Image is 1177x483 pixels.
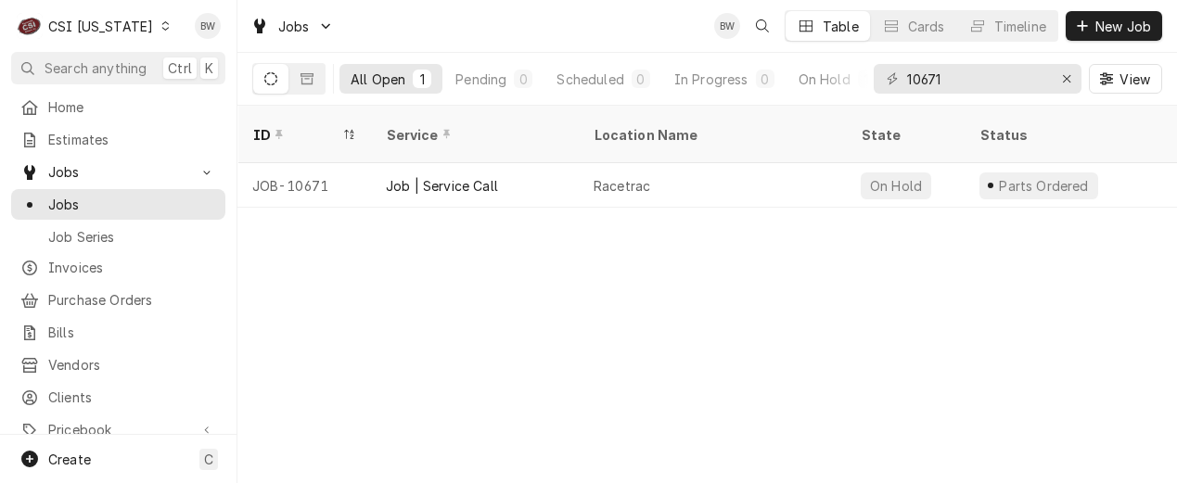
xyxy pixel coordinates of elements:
button: Open search [748,11,777,41]
div: Brad Wicks's Avatar [195,13,221,39]
span: Invoices [48,258,216,277]
div: Table [823,17,859,36]
a: Invoices [11,252,225,283]
a: Clients [11,382,225,413]
input: Keyword search [907,64,1046,94]
div: Status [979,125,1169,145]
a: Go to Pricebook [11,414,225,445]
span: View [1116,70,1154,89]
div: Brad Wicks's Avatar [714,13,740,39]
a: Job Series [11,222,225,252]
div: Cards [908,17,945,36]
div: In Progress [674,70,748,89]
a: Bills [11,317,225,348]
div: Timeline [994,17,1046,36]
button: Search anythingCtrlK [11,52,225,84]
div: State [861,125,950,145]
span: Jobs [48,162,188,182]
span: Job Series [48,227,216,247]
div: BW [195,13,221,39]
div: Job | Service Call [386,176,498,196]
span: Clients [48,388,216,407]
div: On Hold [799,70,851,89]
div: Pending [455,70,506,89]
span: Home [48,97,216,117]
button: View [1089,64,1162,94]
div: 0 [518,70,529,89]
div: 1 [416,70,428,89]
span: Estimates [48,130,216,149]
span: Create [48,451,91,467]
div: Scheduled [557,70,623,89]
span: New Job [1092,17,1155,36]
div: JOB-10671 [237,163,371,208]
span: Pricebook [48,420,188,439]
div: ID [252,125,338,145]
span: Bills [48,323,216,342]
span: K [205,58,213,78]
span: Vendors [48,355,216,375]
span: Jobs [278,17,310,36]
a: Estimates [11,124,225,155]
div: Racetrac [594,176,650,196]
div: All Open [351,70,405,89]
a: Purchase Orders [11,285,225,315]
span: Ctrl [168,58,192,78]
div: BW [714,13,740,39]
div: On Hold [868,176,924,196]
span: Jobs [48,195,216,214]
div: 1 [862,70,873,89]
button: Erase input [1052,64,1081,94]
div: Service [386,125,560,145]
a: Go to Jobs [11,157,225,187]
a: Home [11,92,225,122]
span: Search anything [45,58,147,78]
div: CSI [US_STATE] [48,17,153,36]
div: Parts Ordered [997,176,1091,196]
div: CSI Kentucky's Avatar [17,13,43,39]
div: 0 [635,70,646,89]
a: Go to Jobs [243,11,341,42]
div: Location Name [594,125,827,145]
div: C [17,13,43,39]
a: Jobs [11,189,225,220]
span: Purchase Orders [48,290,216,310]
a: Vendors [11,350,225,380]
div: 0 [760,70,771,89]
button: New Job [1066,11,1162,41]
span: C [204,450,213,469]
